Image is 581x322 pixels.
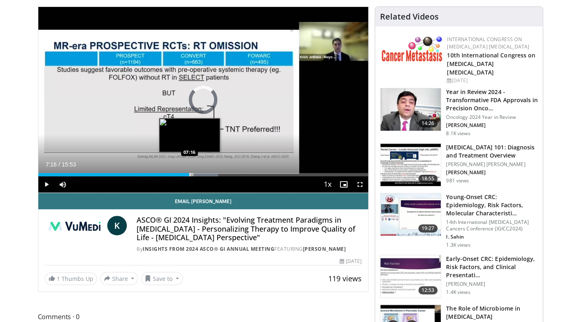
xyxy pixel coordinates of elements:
h3: [MEDICAL_DATA] 101: Diagnosis and Treatment Overview [446,143,538,160]
p: 1.3K views [446,242,470,248]
span: Comments 0 [38,311,369,322]
p: Oncology 2024 Year in Review [446,114,538,120]
h3: The Role of Microbiome in [MEDICAL_DATA] [446,304,538,321]
a: International Congress on [MEDICAL_DATA] [MEDICAL_DATA] [447,36,529,50]
h3: Year in Review 2024 - Transformative FDA Approvals in Precision Onco… [446,88,538,112]
a: 18:55 [MEDICAL_DATA] 101: Diagnosis and Treatment Overview [PERSON_NAME] [PERSON_NAME] [PERSON_NA... [380,143,538,186]
span: 14:26 [418,119,438,127]
a: 10th International Congress on [MEDICAL_DATA] [MEDICAL_DATA] [447,51,535,76]
span: 7:16 [46,161,57,168]
a: K [107,216,127,235]
p: 981 views [446,177,469,184]
p: [PERSON_NAME] [446,281,538,287]
span: 18:55 [418,175,438,183]
img: 3f057b90-5329-4823-877c-f4ab99407037.150x105_q85_crop-smart_upscale.jpg [380,255,441,298]
img: b2155ba0-98ee-4ab1-8a77-c371c27a2004.150x105_q85_crop-smart_upscale.jpg [380,193,441,236]
p: [PERSON_NAME] [446,122,538,129]
video-js: Video Player [38,7,369,193]
button: Fullscreen [352,176,368,193]
button: Save to [141,272,183,285]
p: [PERSON_NAME] [PERSON_NAME] [446,161,538,168]
div: Progress Bar [38,173,369,176]
button: Enable picture-in-picture mode [336,176,352,193]
p: [PERSON_NAME] [446,169,538,176]
img: 6ff8bc22-9509-4454-a4f8-ac79dd3b8976.png.150x105_q85_autocrop_double_scale_upscale_version-0.2.png [382,36,443,61]
span: 12:53 [418,286,438,294]
button: Mute [55,176,71,193]
span: 19:27 [418,224,438,232]
p: 14th International [MEDICAL_DATA] Cancers Conference (IGICC2024) [446,219,538,232]
h3: Young-Onset CRC: Epidemiology, Risk Factors, Molecular Characteristi… [446,193,538,217]
img: Insights from 2024 ASCO® GI Annual Meeting [45,216,104,235]
a: Email [PERSON_NAME] [38,193,369,209]
h4: Related Videos [380,12,439,22]
p: 8.1K views [446,130,470,137]
button: Playback Rate [319,176,336,193]
span: 119 views [328,274,362,283]
h3: Early-Onset CRC: Epidemiology, Risk Factors, and Clinical Presentati… [446,255,538,279]
a: Insights from 2024 ASCO® GI Annual Meeting [143,245,274,252]
span: 1 [57,275,60,283]
img: image.jpeg [159,118,220,152]
div: [DATE] [340,258,362,265]
button: Play [38,176,55,193]
div: [DATE] [447,77,536,84]
a: 12:53 Early-Onset CRC: Epidemiology, Risk Factors, and Clinical Presentati… [PERSON_NAME] 1.4K views [380,255,538,298]
a: [PERSON_NAME] [303,245,346,252]
span: / [59,161,60,168]
p: I. Sahin [446,234,538,240]
a: 1 Thumbs Up [45,272,97,285]
a: 14:26 Year in Review 2024 - Transformative FDA Approvals in Precision Onco… Oncology 2024 Year in... [380,88,538,137]
img: f5d819c4-b4a6-4669-943d-399a0cb519e6.150x105_q85_crop-smart_upscale.jpg [380,144,441,186]
h4: ASCO® GI 2024 Insights: "Evolving Treatment Paradigms in [MEDICAL_DATA] - Personalizing Therapy t... [137,216,362,242]
p: 1.4K views [446,289,470,296]
a: 19:27 Young-Onset CRC: Epidemiology, Risk Factors, Molecular Characteristi… 14th International [M... [380,193,538,248]
button: Share [100,272,138,285]
img: 22cacae0-80e8-46c7-b946-25cff5e656fa.150x105_q85_crop-smart_upscale.jpg [380,88,441,131]
span: 15:53 [62,161,76,168]
div: By FEATURING [137,245,362,253]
